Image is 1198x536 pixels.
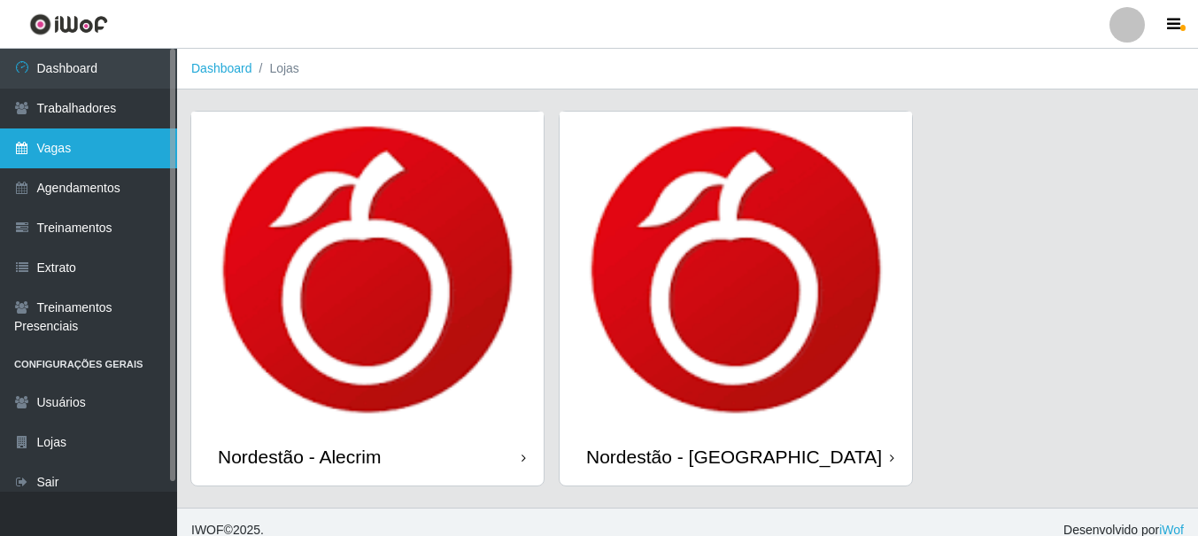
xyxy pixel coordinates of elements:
a: Nordestão - Alecrim [191,112,544,486]
img: CoreUI Logo [29,13,108,35]
div: Nordestão - [GEOGRAPHIC_DATA] [586,446,882,468]
div: Nordestão - Alecrim [218,446,381,468]
a: Nordestão - [GEOGRAPHIC_DATA] [560,112,912,486]
a: Dashboard [191,61,252,75]
img: cardImg [560,112,912,428]
li: Lojas [252,59,299,78]
img: cardImg [191,112,544,428]
nav: breadcrumb [177,49,1198,89]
